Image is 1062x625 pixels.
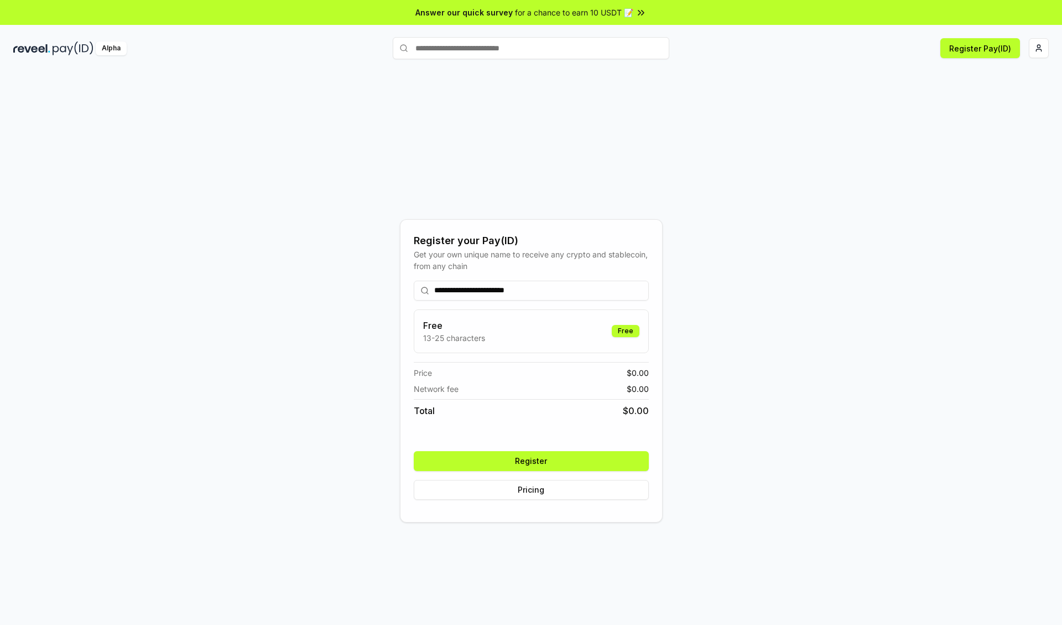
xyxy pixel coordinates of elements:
[423,332,485,344] p: 13-25 characters
[414,480,649,500] button: Pricing
[414,233,649,249] div: Register your Pay(ID)
[627,383,649,395] span: $ 0.00
[96,42,127,55] div: Alpha
[612,325,639,337] div: Free
[414,404,435,417] span: Total
[627,367,649,379] span: $ 0.00
[415,7,513,18] span: Answer our quick survey
[515,7,633,18] span: for a chance to earn 10 USDT 📝
[414,367,432,379] span: Price
[414,383,459,395] span: Network fee
[940,38,1020,58] button: Register Pay(ID)
[53,42,93,55] img: pay_id
[414,249,649,272] div: Get your own unique name to receive any crypto and stablecoin, from any chain
[414,451,649,471] button: Register
[423,319,485,332] h3: Free
[13,42,50,55] img: reveel_dark
[623,404,649,417] span: $ 0.00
